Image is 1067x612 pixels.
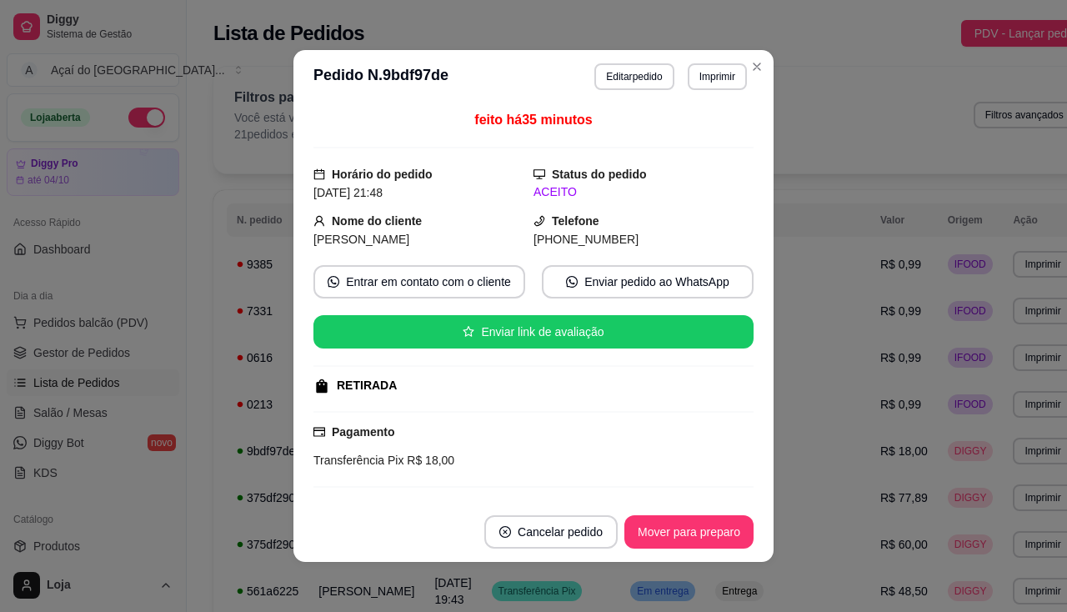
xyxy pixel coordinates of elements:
[313,265,525,298] button: whats-appEntrar em contato com o cliente
[328,276,339,288] span: whats-app
[533,168,545,180] span: desktop
[744,53,770,80] button: Close
[533,183,754,201] div: ACEITO
[533,215,545,227] span: phone
[313,63,448,90] h3: Pedido N. 9bdf97de
[566,276,578,288] span: whats-app
[552,168,647,181] strong: Status do pedido
[313,168,325,180] span: calendar
[624,515,754,549] button: Mover para preparo
[542,265,754,298] button: whats-appEnviar pedido ao WhatsApp
[313,215,325,227] span: user
[688,63,747,90] button: Imprimir
[474,113,592,127] span: feito há 35 minutos
[594,63,674,90] button: Editarpedido
[552,214,599,228] strong: Telefone
[533,233,639,246] span: [PHONE_NUMBER]
[313,233,409,246] span: [PERSON_NAME]
[484,515,618,549] button: close-circleCancelar pedido
[313,426,325,438] span: credit-card
[332,168,433,181] strong: Horário do pedido
[499,526,511,538] span: close-circle
[337,377,397,394] div: RETIRADA
[313,315,754,349] button: starEnviar link de avaliação
[332,425,394,439] strong: Pagamento
[313,186,383,199] span: [DATE] 21:48
[313,454,403,467] span: Transferência Pix
[403,454,454,467] span: R$ 18,00
[463,326,474,338] span: star
[332,214,422,228] strong: Nome do cliente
